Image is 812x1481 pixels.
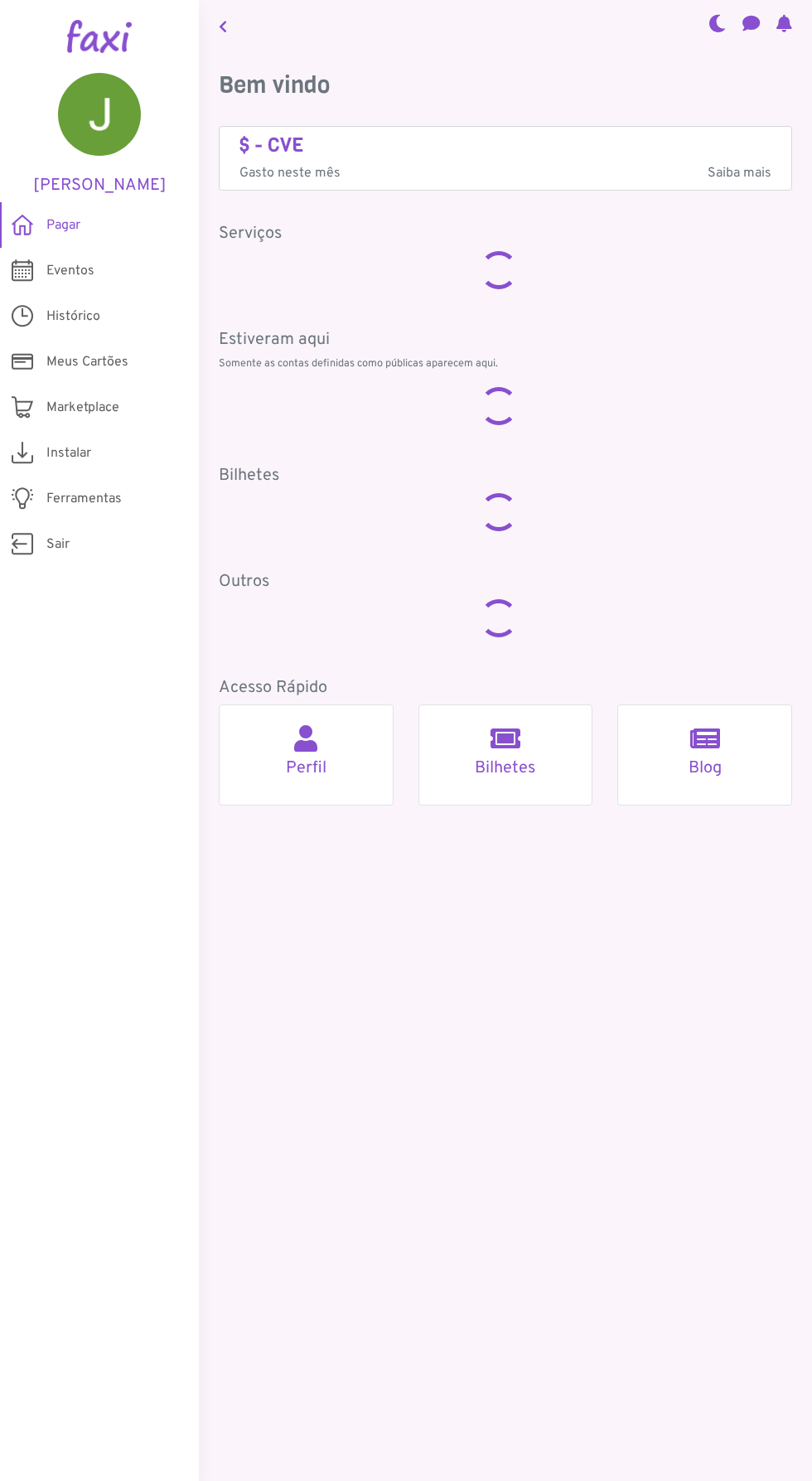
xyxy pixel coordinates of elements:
h5: Serviços [219,224,792,244]
span: Histórico [46,307,100,327]
a: Bilhetes [418,704,593,806]
span: Eventos [46,261,94,281]
h5: Acesso Rápido [219,678,792,698]
p: Gasto neste mês [239,163,771,183]
span: Marketplace [46,398,119,418]
h5: [PERSON_NAME] [25,176,174,196]
span: Meus Cartões [46,352,128,372]
span: Sair [46,535,70,554]
p: Somente as contas definidas como públicas aparecem aqui. [219,356,792,372]
span: Pagar [46,215,80,235]
h5: Estiveram aqui [219,330,792,350]
span: Instalar [46,443,91,463]
h5: Blog [638,758,771,778]
h5: Bilhetes [439,758,573,778]
a: Blog [617,704,792,806]
span: Saiba mais [708,163,771,183]
a: [PERSON_NAME] [25,73,174,196]
a: $ - CVE Gasto neste mêsSaiba mais [239,133,771,184]
span: Ferramentas [46,489,122,509]
a: Perfil [219,704,394,806]
h4: $ - CVE [239,133,771,157]
h3: Bem vindo [219,71,792,99]
h5: Bilhetes [219,466,792,486]
h5: Perfil [239,758,373,778]
h5: Outros [219,572,792,592]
